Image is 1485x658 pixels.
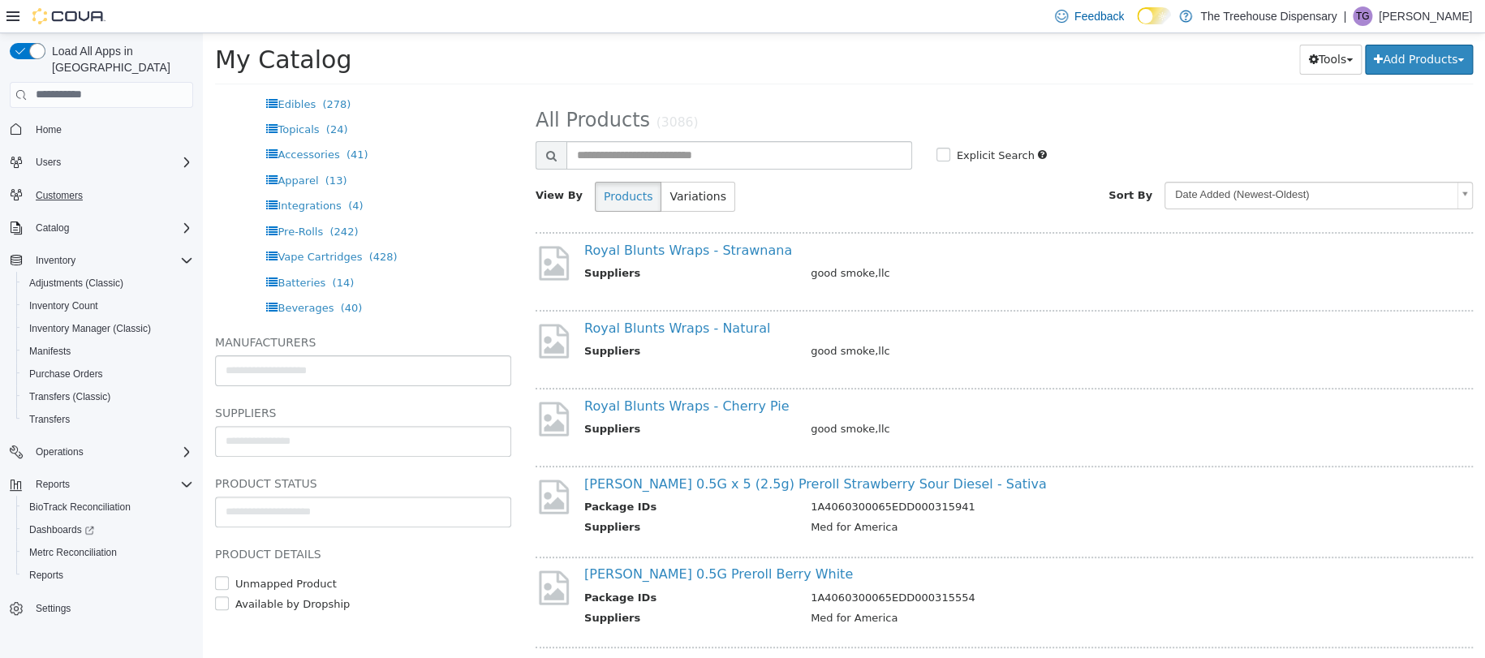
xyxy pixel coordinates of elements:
[75,269,131,281] span: Beverages
[23,543,193,562] span: Metrc Reconciliation
[36,445,84,458] span: Operations
[23,364,110,384] a: Purchase Orders
[454,82,496,97] small: (3086)
[23,273,130,293] a: Adjustments (Classic)
[458,148,532,178] button: Variations
[381,232,596,252] th: Suppliers
[333,75,447,98] span: All Products
[962,148,1270,176] a: Date Added (Newest-Oldest)
[381,388,596,408] th: Suppliers
[29,186,89,205] a: Customers
[3,473,200,496] button: Reports
[381,533,650,548] a: [PERSON_NAME] 0.5G Preroll Berry White
[3,183,200,207] button: Customers
[3,441,200,463] button: Operations
[3,249,200,272] button: Inventory
[29,599,77,618] a: Settings
[1356,6,1370,26] span: TG
[1162,11,1270,41] button: Add Products
[3,151,200,174] button: Users
[1379,6,1472,26] p: [PERSON_NAME]
[381,486,596,506] th: Suppliers
[29,153,193,172] span: Users
[12,299,308,319] h5: Manufacturers
[23,497,193,517] span: BioTrack Reconciliation
[29,546,117,559] span: Metrc Reconciliation
[29,442,90,462] button: Operations
[130,243,152,256] span: (14)
[381,557,596,577] th: Package IDs
[1137,24,1138,25] span: Dark Mode
[16,317,200,340] button: Inventory Manager (Classic)
[29,218,193,238] span: Catalog
[36,602,71,615] span: Settings
[381,365,586,381] a: Royal Blunts Wraps - Cherry Pie
[333,210,369,250] img: missing-image.png
[23,319,157,338] a: Inventory Manager (Classic)
[145,166,160,178] span: (4)
[596,388,1238,408] td: good smoke,llc
[36,123,62,136] span: Home
[381,443,844,458] a: [PERSON_NAME] 0.5G x 5 (2.5g) Preroll Strawberry Sour Diesel - Sativa
[23,273,193,293] span: Adjustments (Classic)
[28,543,134,559] label: Unmapped Product
[381,209,589,225] a: Royal Blunts Wraps - Strawnana
[29,413,70,426] span: Transfers
[3,217,200,239] button: Catalog
[29,120,68,140] a: Home
[16,295,200,317] button: Inventory Count
[3,118,200,141] button: Home
[23,364,193,384] span: Purchase Orders
[23,410,76,429] a: Transfers
[29,119,193,140] span: Home
[119,65,148,77] span: (278)
[333,156,380,168] span: View By
[23,520,101,540] a: Dashboards
[75,90,116,102] span: Topicals
[75,217,159,230] span: Vape Cartridges
[333,444,369,484] img: missing-image.png
[16,272,200,295] button: Adjustments (Classic)
[123,141,144,153] span: (13)
[36,254,75,267] span: Inventory
[16,496,200,518] button: BioTrack Reconciliation
[29,251,193,270] span: Inventory
[381,310,596,330] th: Suppliers
[596,557,1238,577] td: 1A4060300065EDD000315554
[144,115,166,127] span: (41)
[23,342,193,361] span: Manifests
[333,535,369,574] img: missing-image.png
[12,441,308,460] h5: Product Status
[1074,8,1124,24] span: Feedback
[75,192,120,204] span: Pre-Rolls
[29,185,193,205] span: Customers
[596,232,1238,252] td: good smoke,llc
[12,511,308,531] h5: Product Details
[23,543,123,562] a: Metrc Reconciliation
[29,475,76,494] button: Reports
[3,596,200,620] button: Settings
[16,363,200,385] button: Purchase Orders
[28,563,147,579] label: Available by Dropship
[906,156,949,168] span: Sort By
[381,466,596,486] th: Package IDs
[392,148,458,178] button: Products
[381,577,596,597] th: Suppliers
[16,408,200,431] button: Transfers
[23,342,77,361] a: Manifests
[16,564,200,587] button: Reports
[23,319,193,338] span: Inventory Manager (Classic)
[29,442,193,462] span: Operations
[75,166,138,178] span: Integrations
[596,466,1238,486] td: 1A4060300065EDD000315941
[29,153,67,172] button: Users
[29,475,193,494] span: Reports
[23,387,193,406] span: Transfers (Classic)
[16,340,200,363] button: Manifests
[75,243,123,256] span: Batteries
[29,322,151,335] span: Inventory Manager (Classic)
[23,566,70,585] a: Reports
[12,370,308,389] h5: Suppliers
[596,577,1238,597] td: Med for America
[1137,7,1171,24] input: Dark Mode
